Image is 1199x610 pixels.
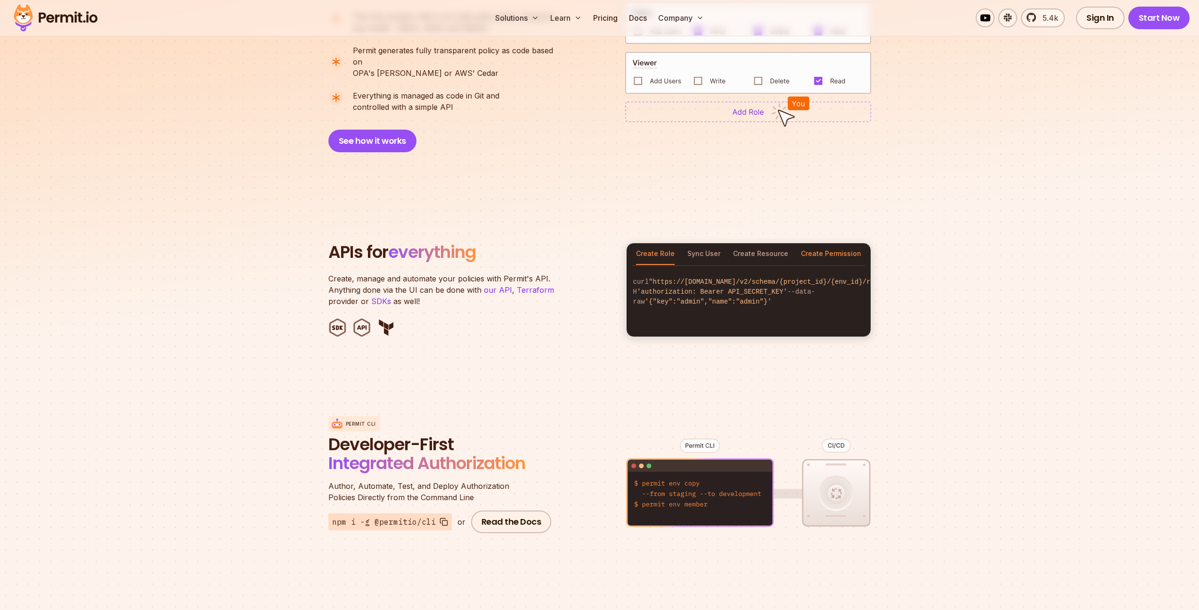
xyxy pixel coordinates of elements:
button: Create Resource [733,243,788,265]
a: 5.4k [1021,8,1065,27]
p: Policies Directly from the Command Line [328,480,555,503]
code: curl -H --data-raw [627,270,871,314]
button: npm i -g @permitio/cli [328,513,452,530]
div: or [457,516,465,528]
a: Sign In [1076,7,1125,29]
p: Permit CLI [346,420,376,428]
span: Developer-First [328,435,555,454]
button: Company [654,8,708,27]
h2: APIs for [328,243,615,262]
a: Read the Docs [471,511,552,533]
p: OPA's [PERSON_NAME] or AWS' Cedar [353,45,563,79]
span: everything [388,240,476,264]
a: Docs [625,8,651,27]
span: "https://[DOMAIN_NAME]/v2/schema/{project_id}/{env_id}/roles" [649,278,890,286]
button: Create Permission [801,243,861,265]
button: Sync User [687,243,720,265]
button: Solutions [491,8,543,27]
span: 5.4k [1037,12,1058,24]
img: Permit logo [9,2,102,34]
span: '{"key":"admin","name":"admin"}' [645,298,772,305]
span: Author, Automate, Test, and Deploy Authorization [328,480,555,492]
span: npm i -g @permitio/cli [332,516,436,528]
button: See how it works [328,130,416,152]
button: Learn [546,8,586,27]
a: Terraform [517,285,554,295]
a: Start Now [1128,7,1190,29]
span: Everything is managed as code in Git and [353,90,499,101]
button: Create Role [636,243,675,265]
a: Pricing [589,8,621,27]
span: Integrated Authorization [328,451,525,475]
span: Permit generates fully transparent policy as code based on [353,45,563,67]
a: SDKs [371,297,391,306]
p: controlled with a simple API [353,90,499,113]
p: Create, manage and automate your policies with Permit's API. Anything done via the UI can be done... [328,273,564,307]
span: 'authorization: Bearer API_SECRET_KEY' [637,288,787,296]
a: our API [484,285,512,295]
